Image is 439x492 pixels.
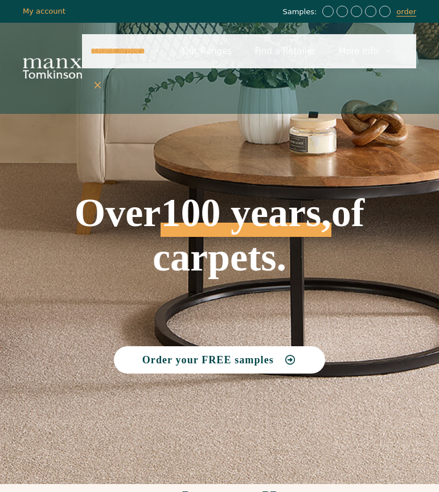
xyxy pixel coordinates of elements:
[63,110,376,278] h1: Over of carpets.
[282,7,319,17] span: Samples:
[23,7,65,15] a: My account
[82,68,113,102] a: Close Search Bar
[82,34,416,102] nav: Primary
[114,346,326,374] a: Order your FREE samples
[23,58,82,79] img: Manx Tomkinson
[161,203,331,237] span: 100 years,
[396,7,416,17] a: order
[142,355,274,365] span: Order your FREE samples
